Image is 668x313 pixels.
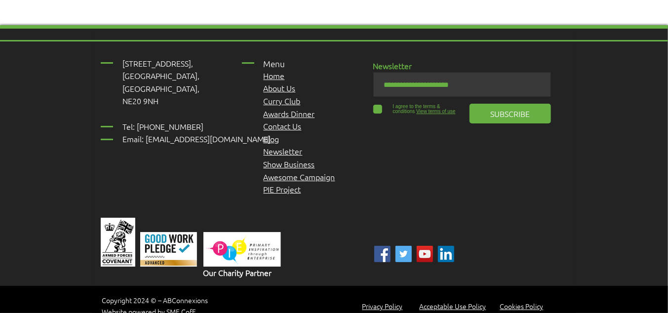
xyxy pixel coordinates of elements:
img: ABC [395,246,412,262]
a: Acceptable Use Policy [420,301,486,311]
img: YouTube [417,246,433,262]
button: SUBSCRIBE [470,104,551,123]
a: Home [264,70,285,81]
span: NE20 9NH [123,95,159,106]
img: ABC [374,246,391,262]
div: Untitled design (29).png [101,218,135,267]
span: SUBSCRIBE [490,108,530,119]
a: PIE Project [264,184,301,195]
a: Show Business [264,158,315,169]
span: Awesome Campaign [264,171,335,182]
span: [STREET_ADDRESS], [123,58,194,69]
a: Cookies Policy [500,301,544,311]
span: [GEOGRAPHIC_DATA], [123,70,200,81]
a: Newsletter [264,146,303,156]
span: Tel: [PHONE_NUMBER] Email: [EMAIL_ADDRESS][DOMAIN_NAME] [123,121,271,145]
a: Privacy Policy [362,301,403,311]
a: Blog [264,133,279,144]
a: Curry Club [264,95,301,106]
a: About Us [264,82,296,93]
a: Awards Dinner [264,108,315,119]
span: Our Charity Partner [203,267,272,278]
span: Menu [264,58,285,69]
span: Newsletter [373,60,412,71]
span: I agree to the terms & conditions [393,104,440,114]
a: Copyright 2024 © – ABConnexions [102,295,208,305]
span: [GEOGRAPHIC_DATA], [123,83,200,94]
a: Contact Us [264,120,302,131]
a: View terms of use [415,109,456,114]
span: View terms of use [416,109,455,114]
img: Linked In [438,246,454,262]
ul: Social Bar [374,246,454,262]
